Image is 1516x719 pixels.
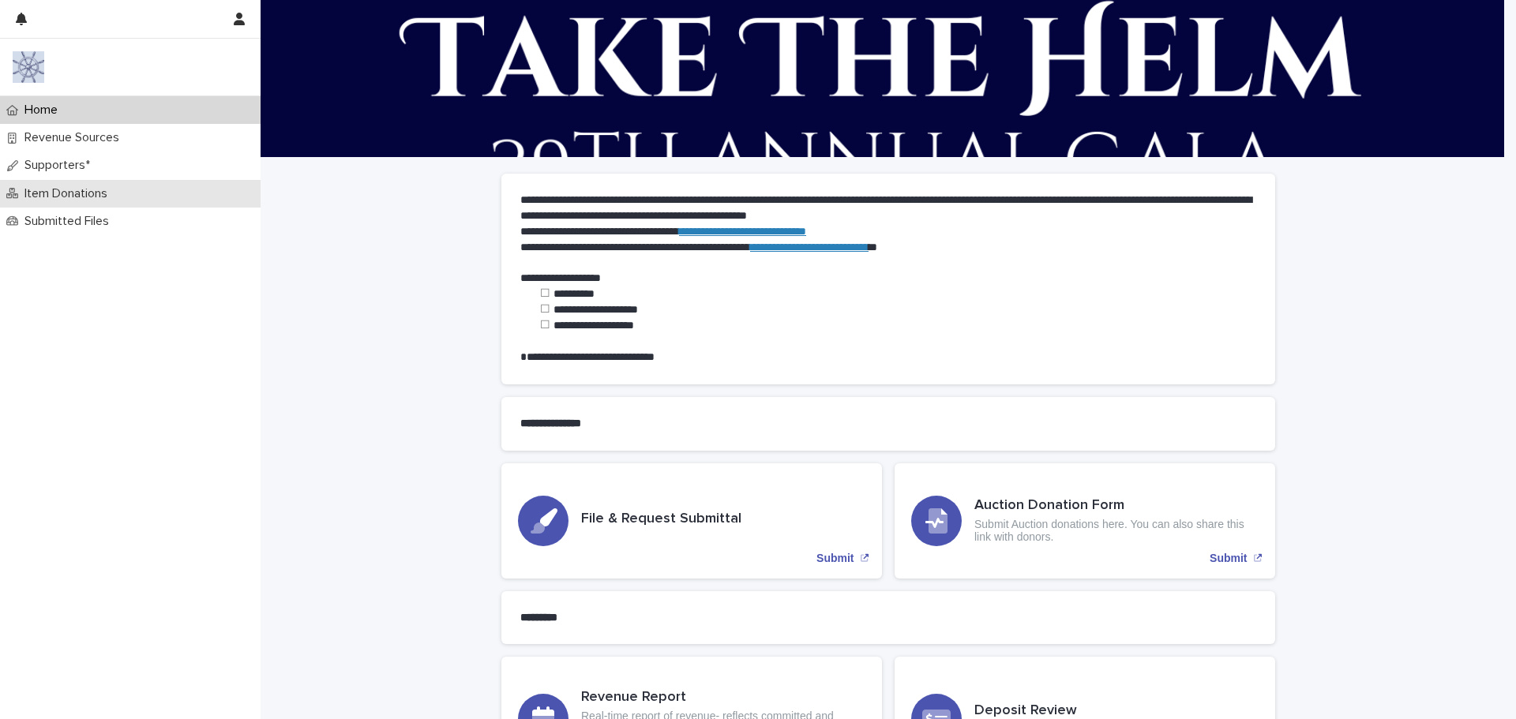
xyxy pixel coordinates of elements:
a: Submit [501,463,882,579]
p: Submit Auction donations here. You can also share this link with donors. [974,518,1259,545]
p: Submitted Files [18,214,122,229]
h3: Revenue Report [581,689,865,706]
h3: Auction Donation Form [974,497,1259,515]
p: Item Donations [18,186,120,201]
img: 9nJvCigXQD6Aux1Mxhwl [13,51,44,83]
p: Submit [1210,552,1247,565]
p: Submit [816,552,854,565]
p: Revenue Sources [18,130,132,145]
h3: File & Request Submittal [581,511,741,528]
p: Supporters* [18,158,103,173]
a: Submit [895,463,1275,579]
p: Home [18,103,70,118]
